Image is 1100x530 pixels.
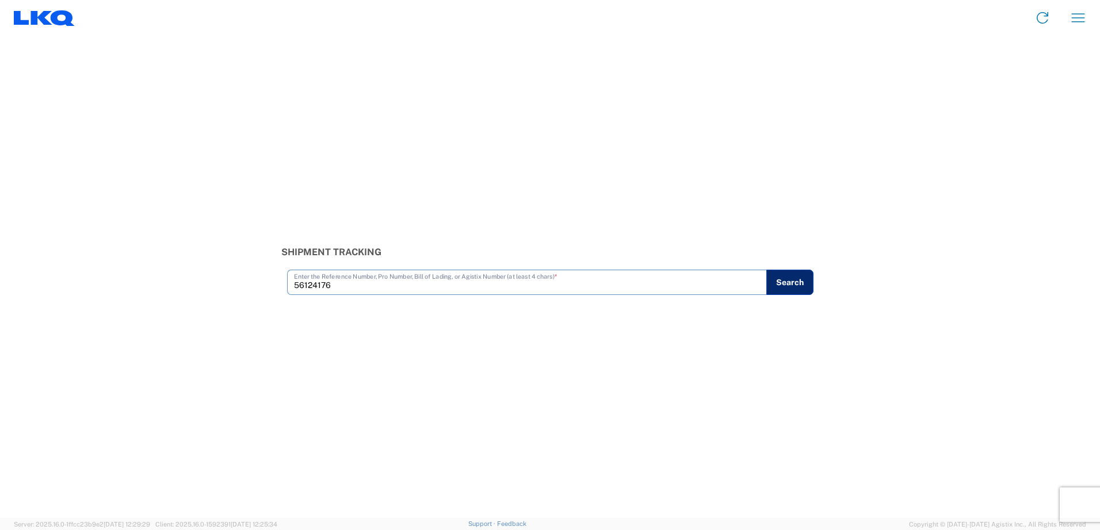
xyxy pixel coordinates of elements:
[14,521,150,528] span: Server: 2025.16.0-1ffcc23b9e2
[281,247,819,258] h3: Shipment Tracking
[104,521,150,528] span: [DATE] 12:29:29
[231,521,277,528] span: [DATE] 12:25:34
[497,520,526,527] a: Feedback
[766,270,813,295] button: Search
[909,519,1086,529] span: Copyright © [DATE]-[DATE] Agistix Inc., All Rights Reserved
[468,520,497,527] a: Support
[155,521,277,528] span: Client: 2025.16.0-1592391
